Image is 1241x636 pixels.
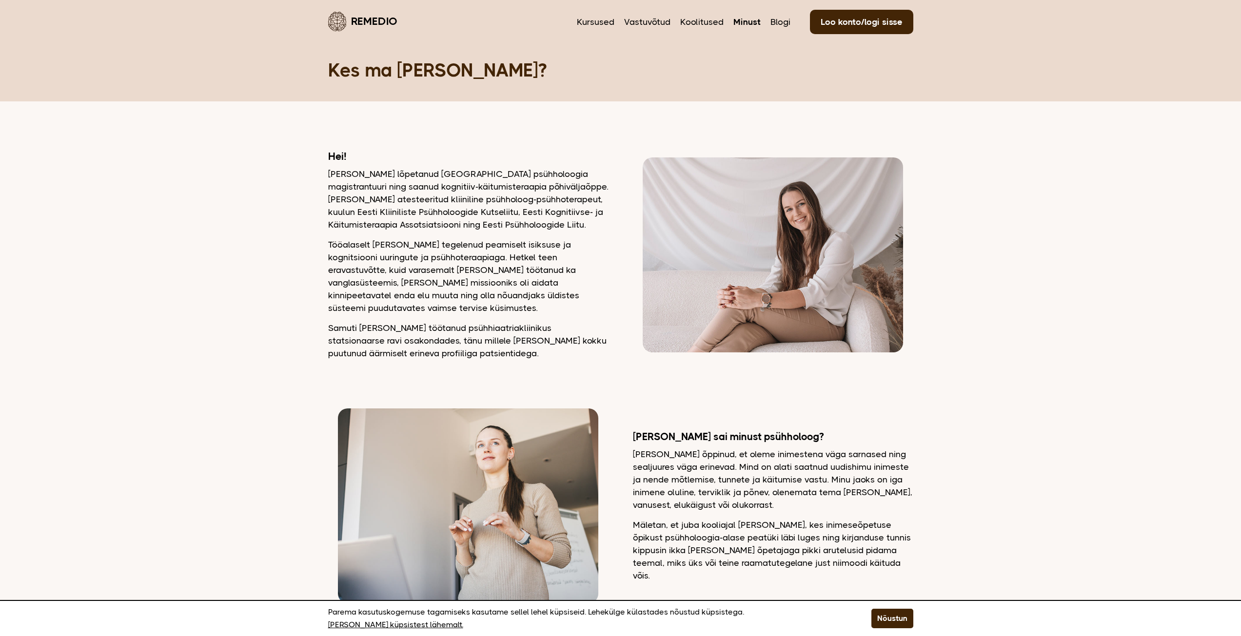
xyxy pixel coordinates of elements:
a: Koolitused [680,16,724,28]
h2: Hei! [328,150,609,163]
p: [PERSON_NAME] lõpetanud [GEOGRAPHIC_DATA] psühholoogia magistrantuuri ning saanud kognitiiv-käitu... [328,168,609,231]
p: Parema kasutuskogemuse tagamiseks kasutame sellel lehel küpsiseid. Lehekülge külastades nõustud k... [328,606,847,631]
a: Loo konto/logi sisse [810,10,913,34]
a: Remedio [328,10,397,33]
img: Remedio logo [328,12,346,31]
a: Minust [733,16,761,28]
a: Blogi [770,16,790,28]
button: Nõustun [871,609,913,628]
a: Kursused [577,16,614,28]
p: Tööalaselt [PERSON_NAME] tegelenud peamiselt isiksuse ja kognitsiooni uuringute ja psühhoteraapia... [328,238,609,314]
h2: [PERSON_NAME] sai minust psühholoog? [633,430,913,443]
p: Mäletan, et juba kooliajal [PERSON_NAME], kes inimeseõpetuse õpikust psühholoogia-alase peatüki l... [633,519,913,582]
p: Samuti [PERSON_NAME] töötanud psühhiaatriakliinikus statsionaarse ravi osakondades, tänu millele ... [328,322,609,360]
img: Dagmar vaatamas kaamerasse [643,157,903,352]
a: Vastuvõtud [624,16,670,28]
h1: Kes ma [PERSON_NAME]? [328,58,913,82]
img: Dagmar naeratamas [338,408,598,603]
p: [PERSON_NAME] õppinud, et oleme inimestena väga sarnased ning sealjuures väga erinevad. Mind on a... [633,448,913,511]
a: [PERSON_NAME] küpsistest lähemalt. [328,618,463,631]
